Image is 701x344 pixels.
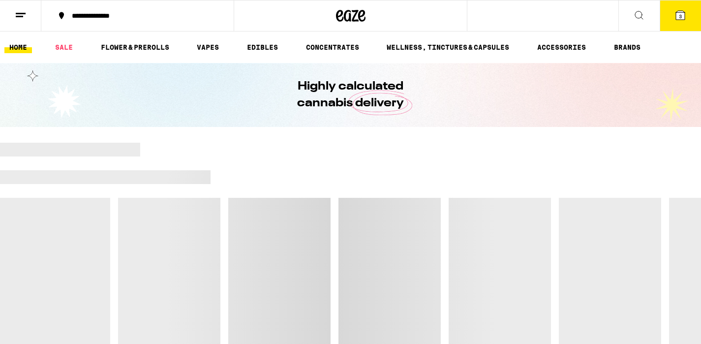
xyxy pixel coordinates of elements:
[50,41,78,53] a: SALE
[4,41,32,53] a: HOME
[679,13,682,19] span: 3
[382,41,514,53] a: WELLNESS, TINCTURES & CAPSULES
[192,41,224,53] a: VAPES
[609,41,645,53] a: BRANDS
[301,41,364,53] a: CONCENTRATES
[242,41,283,53] a: EDIBLES
[96,41,174,53] a: FLOWER & PREROLLS
[532,41,591,53] a: ACCESSORIES
[660,0,701,31] button: 3
[270,78,432,112] h1: Highly calculated cannabis delivery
